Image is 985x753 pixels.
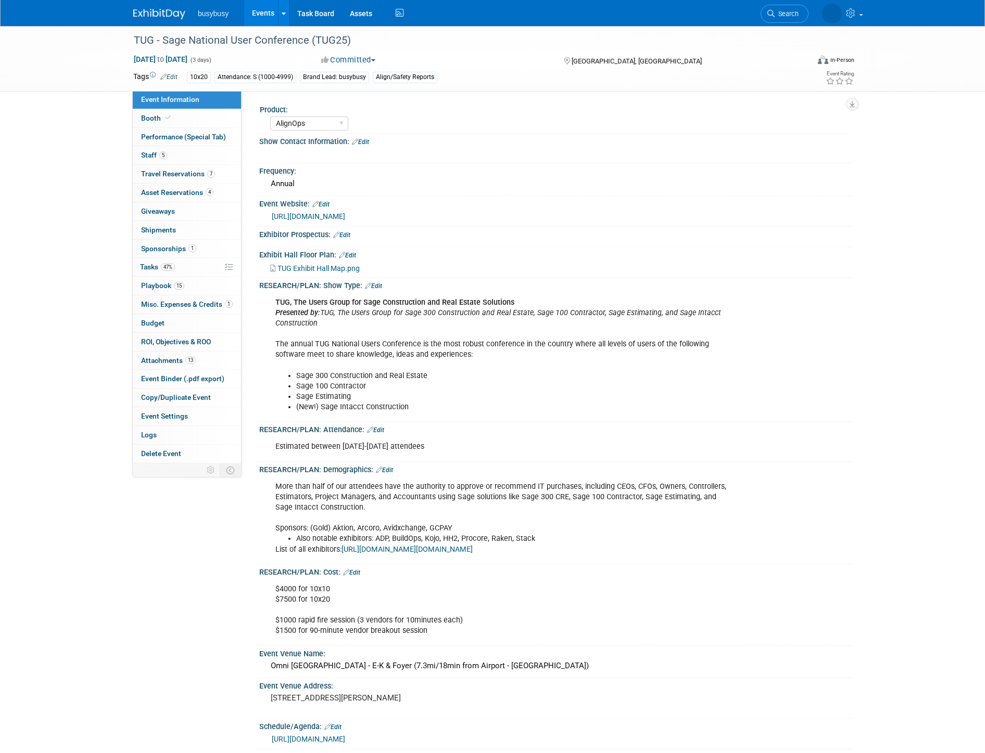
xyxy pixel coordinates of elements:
[140,263,175,271] span: Tasks
[267,176,844,192] div: Annual
[747,54,854,70] div: Event Format
[818,56,828,64] img: Format-Inperson.png
[822,4,842,23] img: Braden Gillespie
[259,462,852,475] div: RESEARCH/PLAN: Demographics:
[339,252,356,259] a: Edit
[268,579,737,641] div: $4000 for 10x10 $7500 for 10x20 $1000 rapid fire session (3 vendors for 10minutes each) $1500 for...
[259,719,852,732] div: Schedule/Agenda:
[141,319,165,327] span: Budget
[133,333,241,351] a: ROI, Objectives & ROO
[187,72,211,83] div: 10x20
[133,128,241,146] a: Performance (Special Tab)
[342,545,473,554] a: [URL][DOMAIN_NAME][DOMAIN_NAME]
[133,146,241,164] a: Staff5
[133,184,241,202] a: Asset Reservations4
[133,258,241,276] a: Tasks47%
[133,9,185,19] img: ExhibitDay
[133,221,241,239] a: Shipments
[141,151,167,159] span: Staff
[133,165,241,183] a: Travel Reservations7
[141,412,188,420] span: Event Settings
[141,207,175,215] span: Giveaways
[259,678,852,691] div: Event Venue Address:
[159,151,167,159] span: 5
[259,227,852,240] div: Exhibitor Prospectus:
[365,282,382,290] a: Edit
[259,247,852,261] div: Exhibit Hall Floor Plan:
[296,534,731,544] li: Also notable exhibitors: ADP, BuildOps, Kojo, HH2, Procore, Raken, Stack
[141,170,215,178] span: Travel Reservations
[775,10,799,18] span: Search
[141,374,224,383] span: Event Binder (.pdf export)
[352,138,369,146] a: Edit
[190,57,211,63] span: (3 days)
[373,72,437,83] div: Align/Safety Reports
[259,278,852,291] div: RESEARCH/PLAN: Show Type:
[268,292,737,418] div: The annual TUG National Users Conference is the most robust conference in the country where all l...
[141,244,196,253] span: Sponsorships
[271,693,495,703] pre: [STREET_ADDRESS][PERSON_NAME]
[272,735,345,743] a: [URL][DOMAIN_NAME]
[214,72,296,83] div: Attendance: S (1000-4999)
[259,564,852,578] div: RESEARCH/PLAN: Cost:
[133,370,241,388] a: Event Binder (.pdf export)
[572,57,702,65] span: [GEOGRAPHIC_DATA], [GEOGRAPHIC_DATA]
[830,56,854,64] div: In-Person
[300,72,369,83] div: Brand Lead: busybusy
[296,392,731,402] li: Sage Estimating
[318,55,380,66] button: Committed
[133,352,241,370] a: Attachments13
[141,133,226,141] span: Performance (Special Tab)
[296,371,731,381] li: Sage 300 Construction and Real Estate
[202,463,220,477] td: Personalize Event Tab Strip
[220,463,242,477] td: Toggle Event Tabs
[272,212,345,220] a: [URL][DOMAIN_NAME]
[160,73,178,81] a: Edit
[259,422,852,435] div: RESEARCH/PLAN: Attendance:
[267,658,844,674] div: Omni [GEOGRAPHIC_DATA] - E-K & Foyer (7.3mi/18min from Airport - [GEOGRAPHIC_DATA])
[141,226,176,234] span: Shipments
[133,90,241,109] a: Event Information
[174,282,184,290] span: 15
[376,466,393,474] a: Edit
[130,31,793,50] div: TUG - Sage National User Conference (TUG25)
[260,102,847,115] div: Product:
[133,407,241,425] a: Event Settings
[156,55,166,63] span: to
[133,295,241,314] a: Misc. Expenses & Credits1
[133,277,241,295] a: Playbook15
[324,723,342,731] a: Edit
[296,402,731,412] li: (New!) Sage Intacct Construction
[185,356,196,364] span: 13
[141,356,196,365] span: Attachments
[225,300,233,308] span: 1
[296,381,731,392] li: Sage 100 Contractor
[275,298,514,307] b: TUG, The Users Group for Sage Construction and Real Estate Solutions
[268,476,737,560] div: More than half of our attendees have the authority to approve or recommend IT purchases, includin...
[826,71,854,76] div: Event Rating
[141,431,157,439] span: Logs
[343,569,360,576] a: Edit
[333,231,350,239] a: Edit
[270,264,360,272] a: TUG Exhibit Hall Map.png
[141,281,184,290] span: Playbook
[259,196,852,210] div: Event Website:
[198,9,229,18] span: busybusy
[188,244,196,252] span: 1
[141,188,213,197] span: Asset Reservations
[207,170,215,178] span: 7
[206,188,213,196] span: 4
[367,426,384,434] a: Edit
[259,134,852,147] div: Show Contact Information:
[259,646,852,659] div: Event Venue Name:
[141,393,211,401] span: Copy/Duplicate Event
[133,202,241,220] a: Giveaways
[133,240,241,258] a: Sponsorships1
[133,314,241,332] a: Budget
[275,308,721,328] i: TUG, The Users Group for Sage 300 Construction and Real Estate, Sage 100 Contractor, Sage Estimat...
[166,115,171,121] i: Booth reservation complete
[133,55,188,64] span: [DATE] [DATE]
[133,388,241,407] a: Copy/Duplicate Event
[259,163,852,176] div: Frequency:
[312,201,330,208] a: Edit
